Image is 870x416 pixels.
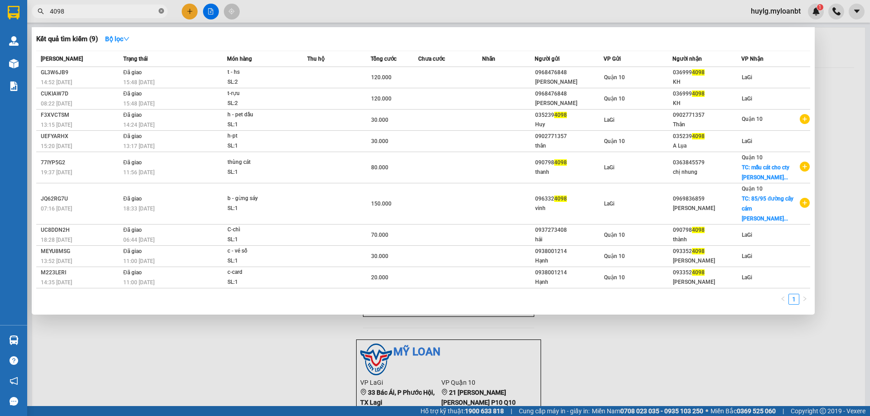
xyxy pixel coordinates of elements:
[742,96,752,102] span: LaGi
[742,186,763,192] span: Quận 10
[418,56,445,62] span: Chưa cước
[227,277,295,287] div: SL: 1
[227,225,295,235] div: C-chì
[371,253,388,259] span: 30.000
[9,59,19,68] img: warehouse-icon
[41,225,121,235] div: UC8DDN2H
[227,158,295,167] div: thùng cát
[604,201,614,207] span: LaGi
[41,158,121,167] div: 77IYP5G2
[673,247,741,256] div: 093352
[692,133,705,139] span: 4098
[41,56,83,62] span: [PERSON_NAME]
[692,248,705,254] span: 4098
[371,232,388,238] span: 70.000
[673,268,741,277] div: 093352
[227,56,252,62] span: Món hàng
[41,89,121,99] div: CUKIAW7D
[535,204,603,213] div: vinh
[227,77,295,87] div: SL: 2
[742,138,752,144] span: LaGi
[604,138,625,144] span: Quận 10
[673,225,741,235] div: 090798
[692,269,705,276] span: 4098
[673,68,741,77] div: 036999
[10,397,18,406] span: message
[742,232,752,238] span: LaGi
[535,99,603,108] div: [PERSON_NAME]
[227,256,295,266] div: SL: 1
[41,100,72,107] span: 08:22 [DATE]
[535,194,603,204] div: 096332
[307,56,324,62] span: Thu hộ
[227,89,295,99] div: t-rựu
[673,204,741,213] div: [PERSON_NAME]
[535,277,603,287] div: Hạnh
[673,89,741,99] div: 036999
[227,110,295,120] div: h - pet dầu
[227,67,295,77] div: t - hs
[41,68,121,77] div: GL3W6JB9
[672,56,702,62] span: Người nhận
[41,194,121,204] div: JQ62RG7U
[41,258,72,264] span: 13:52 [DATE]
[371,96,391,102] span: 120.000
[673,235,741,244] div: thành
[8,6,19,19] img: logo-vxr
[535,120,603,129] div: Huy
[41,143,72,149] span: 15:20 [DATE]
[535,68,603,77] div: 0968476848
[800,162,810,172] span: plus-circle
[227,194,295,204] div: b - gừng sáy
[692,227,705,233] span: 4098
[604,56,621,62] span: VP Gửi
[604,164,614,171] span: LaGi
[123,248,142,254] span: Đã giao
[123,269,142,276] span: Đã giao
[105,35,130,43] strong: Bộ lọc
[227,246,295,256] div: c - vé số
[778,294,788,305] button: left
[41,132,121,141] div: UEFYARHX
[799,294,810,305] button: right
[554,112,567,118] span: 4098
[123,206,155,212] span: 18:33 [DATE]
[371,56,396,62] span: Tổng cước
[123,56,148,62] span: Trạng thái
[535,141,603,151] div: thân
[673,120,741,129] div: Thân
[41,79,72,86] span: 14:52 [DATE]
[9,81,19,91] img: solution-icon
[742,116,763,122] span: Quận 10
[123,169,155,176] span: 11:56 [DATE]
[227,131,295,141] div: h-pt
[604,96,625,102] span: Quận 10
[41,122,72,128] span: 13:15 [DATE]
[41,206,72,212] span: 07:16 [DATE]
[535,225,603,235] div: 0937273408
[800,198,810,208] span: plus-circle
[41,237,72,243] span: 18:28 [DATE]
[41,268,121,277] div: M223LERI
[535,167,603,177] div: thanh
[802,296,807,301] span: right
[371,74,391,81] span: 120.000
[535,132,603,141] div: 0902771357
[789,294,799,304] a: 1
[371,117,388,123] span: 30.000
[123,159,142,166] span: Đã giao
[673,277,741,287] div: [PERSON_NAME]
[535,235,603,244] div: hải
[123,69,142,76] span: Đã giao
[673,110,741,120] div: 0902771357
[227,204,295,214] div: SL: 1
[604,253,625,259] span: Quận 10
[673,99,741,108] div: KH
[41,247,121,256] div: MEYU8MSG
[123,122,155,128] span: 14:24 [DATE]
[535,247,603,256] div: 0938001214
[742,196,793,222] span: TC: 85/95 đường cây cám [PERSON_NAME]...
[123,91,142,97] span: Đã giao
[123,143,155,149] span: 13:17 [DATE]
[123,237,155,243] span: 06:44 [DATE]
